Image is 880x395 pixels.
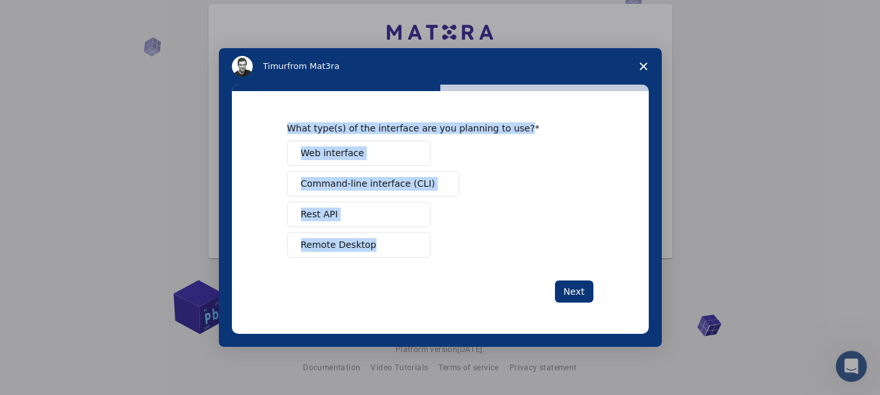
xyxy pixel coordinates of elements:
span: Close survey [625,48,662,85]
span: Web interface [301,146,364,160]
span: from Mat3ra [287,61,339,71]
span: Command-line interface (CLI) [301,177,435,191]
button: Web interface [287,141,431,166]
span: Rest API [301,208,338,221]
span: Remote Desktop [301,238,376,252]
button: Command-line interface (CLI) [287,171,459,197]
button: Next [555,280,593,303]
button: Rest API [287,202,431,227]
img: Profile image for Timur [232,56,253,77]
div: What type(s) of the interface are you planning to use? [287,122,574,134]
button: Remote Desktop [287,232,431,258]
span: Support [26,9,73,21]
span: Timur [263,61,287,71]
